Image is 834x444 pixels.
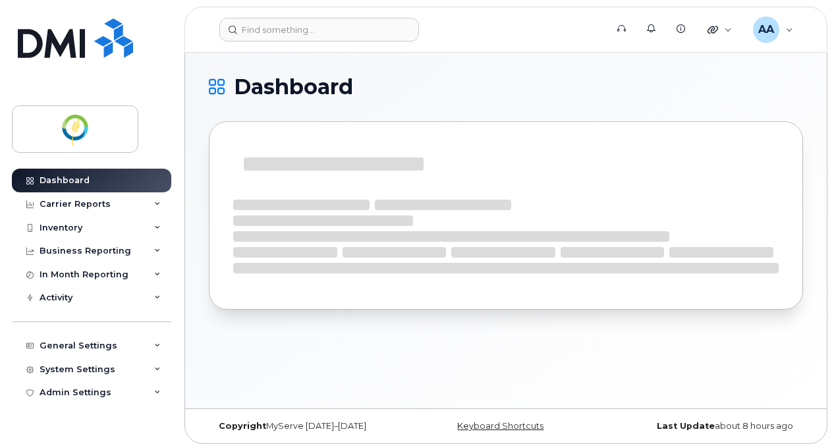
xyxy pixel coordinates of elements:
strong: Copyright [219,421,266,431]
a: Keyboard Shortcuts [457,421,543,431]
div: about 8 hours ago [605,421,803,431]
div: MyServe [DATE]–[DATE] [209,421,407,431]
strong: Last Update [657,421,715,431]
span: Dashboard [234,77,353,97]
